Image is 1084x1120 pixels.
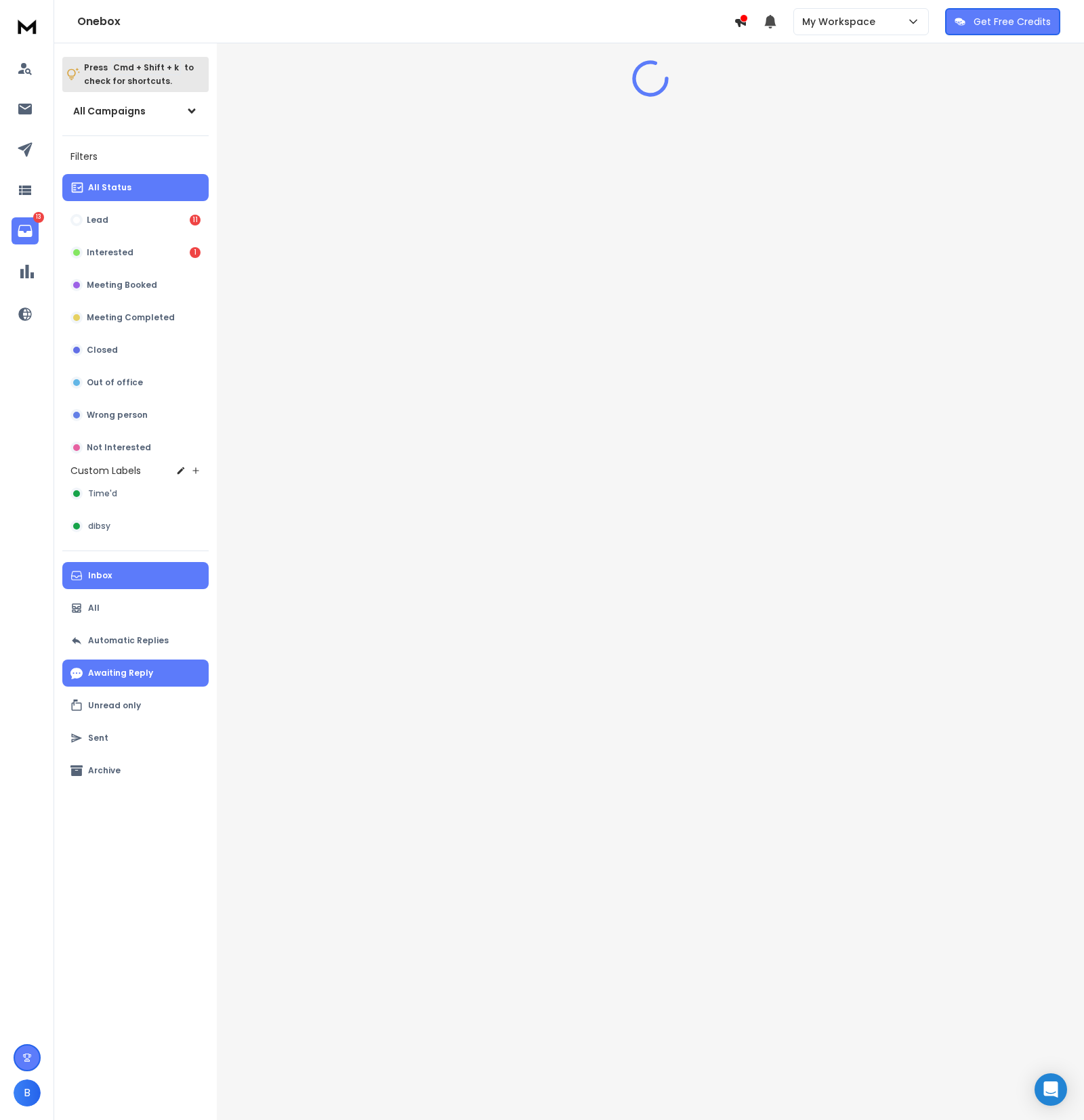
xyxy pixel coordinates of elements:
button: Not Interested [62,434,209,461]
button: Meeting Booked [62,272,209,299]
p: Archive [88,765,121,776]
span: Cmd + Shift + k [111,60,181,75]
p: Interested [87,247,133,258]
p: Sent [88,733,108,744]
button: All Campaigns [62,98,209,125]
button: dibsy [62,513,209,540]
button: Automatic Replies [62,627,209,654]
button: Wrong person [62,402,209,429]
button: Awaiting Reply [62,660,209,687]
p: All [88,603,100,613]
button: Meeting Completed [62,304,209,331]
p: Out of office [87,377,143,388]
button: Closed [62,337,209,364]
div: 1 [190,247,201,258]
h3: Custom Labels [70,464,141,477]
h1: Onebox [77,14,734,30]
button: All Status [62,174,209,201]
div: Open Intercom Messenger [1035,1073,1067,1106]
button: Get Free Credits [945,8,1060,35]
button: Out of office [62,369,209,396]
button: Sent [62,725,209,752]
p: Meeting Completed [87,312,175,323]
div: 11 [190,215,201,225]
button: Archive [62,757,209,784]
p: Not Interested [87,442,151,453]
button: Inbox [62,562,209,589]
button: B [14,1079,41,1106]
p: All Status [88,182,131,193]
p: My Workspace [802,15,881,28]
p: Get Free Credits [974,15,1051,28]
button: All [62,595,209,622]
span: dibsy [88,521,110,532]
p: 13 [33,212,44,223]
button: Unread only [62,692,209,719]
p: Inbox [88,570,112,581]
h1: All Campaigns [73,104,146,118]
a: 13 [12,217,39,244]
button: Interested1 [62,239,209,266]
h3: Filters [62,147,209,166]
p: Meeting Booked [87,280,157,290]
p: Lead [87,215,108,225]
p: Press to check for shortcuts. [84,61,194,88]
p: Awaiting Reply [88,668,153,679]
img: logo [14,14,41,39]
span: Time'd [88,488,117,499]
p: Unread only [88,700,141,711]
p: Wrong person [87,410,148,421]
button: Lead11 [62,207,209,234]
button: Time'd [62,480,209,507]
p: Closed [87,345,118,356]
p: Automatic Replies [88,635,169,646]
